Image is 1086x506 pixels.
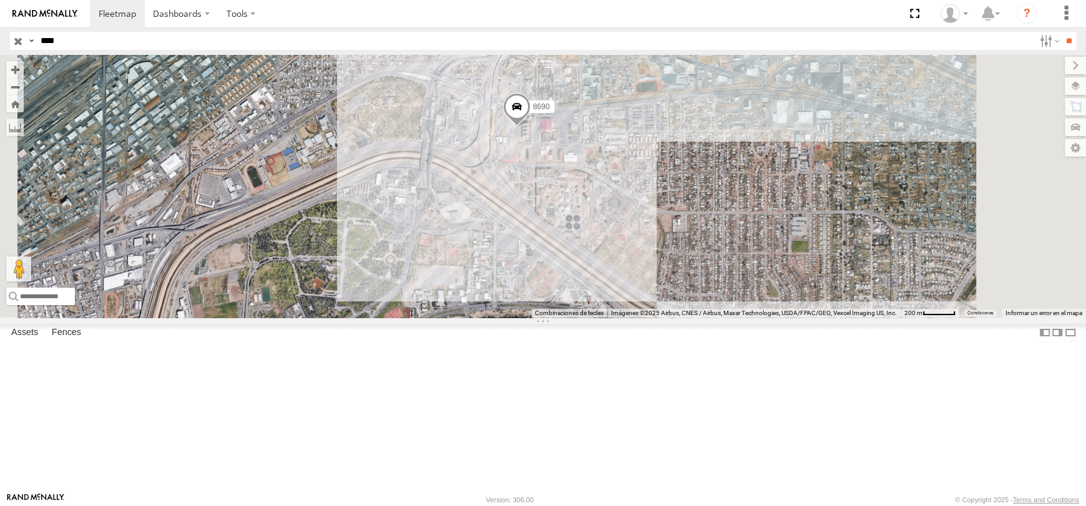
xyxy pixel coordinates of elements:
[6,256,31,281] button: Arrastra el hombrecito naranja al mapa para abrir Street View
[1017,4,1037,24] i: ?
[967,310,994,315] a: Condiciones (se abre en una nueva pestaña)
[1039,324,1051,342] label: Dock Summary Table to the Left
[486,496,534,504] div: Version: 306.00
[901,309,959,318] button: Escala del mapa: 200 m por 49 píxeles
[6,78,24,95] button: Zoom out
[6,119,24,136] label: Measure
[1065,139,1086,157] label: Map Settings
[955,496,1079,504] div: © Copyright 2025 -
[26,32,36,50] label: Search Query
[1035,32,1062,50] label: Search Filter Options
[535,309,604,318] button: Combinaciones de teclas
[6,61,24,78] button: Zoom in
[6,95,24,112] button: Zoom Home
[7,494,64,506] a: Visit our Website
[5,324,44,342] label: Assets
[1005,309,1082,316] a: Informar un error en el mapa
[611,309,897,316] span: Imágenes ©2025 Airbus, CNES / Airbus, Maxar Technologies, USDA/FPAC/GEO, Vexcel Imaging US, Inc.
[46,324,87,342] label: Fences
[1013,496,1079,504] a: Terms and Conditions
[904,309,922,316] span: 200 m
[936,4,972,23] div: Omar Miranda
[12,9,77,18] img: rand-logo.svg
[1064,324,1077,342] label: Hide Summary Table
[1051,324,1064,342] label: Dock Summary Table to the Right
[533,102,550,111] span: 8690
